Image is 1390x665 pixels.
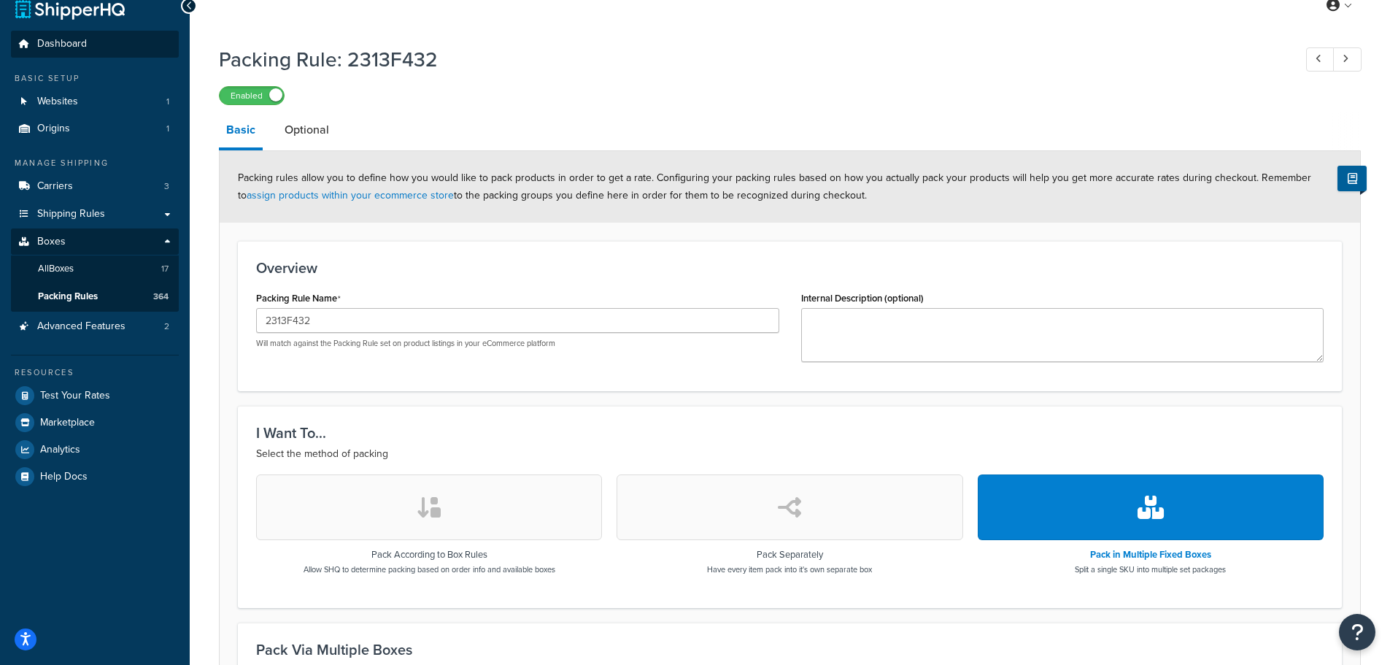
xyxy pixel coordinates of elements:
span: Carriers [37,180,73,193]
span: Analytics [40,444,80,456]
a: Help Docs [11,464,179,490]
label: Internal Description (optional) [801,293,924,304]
a: Basic [219,112,263,150]
span: 364 [153,291,169,303]
div: Basic Setup [11,72,179,85]
a: Carriers3 [11,173,179,200]
span: 2 [164,320,169,333]
h3: Pack According to Box Rules [304,550,555,560]
p: Have every item pack into it's own separate box [707,564,872,575]
h3: I Want To... [256,425,1324,441]
h3: Pack in Multiple Fixed Boxes [1075,550,1226,560]
a: Next Record [1333,47,1362,72]
a: Test Your Rates [11,383,179,409]
a: Shipping Rules [11,201,179,228]
a: assign products within your ecommerce store [247,188,454,203]
a: Marketplace [11,410,179,436]
p: Allow SHQ to determine packing based on order info and available boxes [304,564,555,575]
span: Dashboard [37,38,87,50]
span: Test Your Rates [40,390,110,402]
a: Advanced Features2 [11,313,179,340]
span: Marketplace [40,417,95,429]
li: Carriers [11,173,179,200]
h3: Pack Via Multiple Boxes [256,642,1324,658]
span: Help Docs [40,471,88,483]
a: Analytics [11,437,179,463]
li: Advanced Features [11,313,179,340]
span: All Boxes [38,263,74,275]
a: Dashboard [11,31,179,58]
span: Boxes [37,236,66,248]
p: Select the method of packing [256,445,1324,463]
a: Origins1 [11,115,179,142]
li: Websites [11,88,179,115]
a: Websites1 [11,88,179,115]
a: AllBoxes17 [11,255,179,282]
a: Boxes [11,228,179,255]
h1: Packing Rule: 2313F432 [219,45,1279,74]
h3: Pack Separately [707,550,872,560]
button: Show Help Docs [1337,166,1367,191]
a: Optional [277,112,336,147]
span: 1 [166,96,169,108]
label: Enabled [220,87,284,104]
span: 17 [161,263,169,275]
span: 1 [166,123,169,135]
span: Websites [37,96,78,108]
span: Packing Rules [38,291,98,303]
div: Manage Shipping [11,157,179,169]
p: Will match against the Packing Rule set on product listings in your eCommerce platform [256,338,779,349]
button: Open Resource Center [1339,614,1375,650]
div: Resources [11,366,179,379]
li: Boxes [11,228,179,312]
span: Advanced Features [37,320,126,333]
span: Packing rules allow you to define how you would like to pack products in order to get a rate. Con... [238,170,1311,203]
p: Split a single SKU into multiple set packages [1075,564,1226,575]
li: Origins [11,115,179,142]
li: Packing Rules [11,283,179,310]
h3: Overview [256,260,1324,276]
a: Previous Record [1306,47,1335,72]
span: 3 [164,180,169,193]
span: Origins [37,123,70,135]
span: Shipping Rules [37,208,105,220]
a: Packing Rules364 [11,283,179,310]
label: Packing Rule Name [256,293,341,304]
